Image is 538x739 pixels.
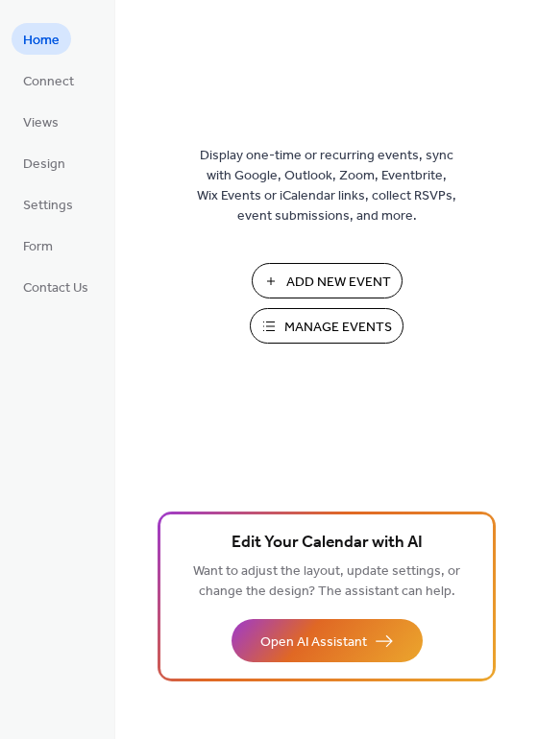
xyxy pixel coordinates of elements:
span: Form [23,237,53,257]
a: Contact Us [12,271,100,302]
a: Connect [12,64,86,96]
span: Connect [23,72,74,92]
button: Open AI Assistant [232,619,423,662]
span: Display one-time or recurring events, sync with Google, Outlook, Zoom, Eventbrite, Wix Events or ... [197,146,456,226]
span: Settings [23,196,73,216]
button: Add New Event [252,263,403,298]
span: Views [23,113,59,133]
a: Home [12,23,71,55]
a: Views [12,106,70,137]
span: Home [23,31,60,51]
span: Edit Your Calendar with AI [232,530,423,557]
span: Add New Event [286,273,391,293]
a: Design [12,147,77,179]
button: Manage Events [250,308,403,344]
span: Manage Events [284,318,392,338]
span: Want to adjust the layout, update settings, or change the design? The assistant can help. [193,559,460,605]
a: Form [12,229,64,261]
a: Settings [12,188,85,220]
span: Open AI Assistant [260,632,367,653]
span: Design [23,155,65,175]
span: Contact Us [23,278,88,298]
